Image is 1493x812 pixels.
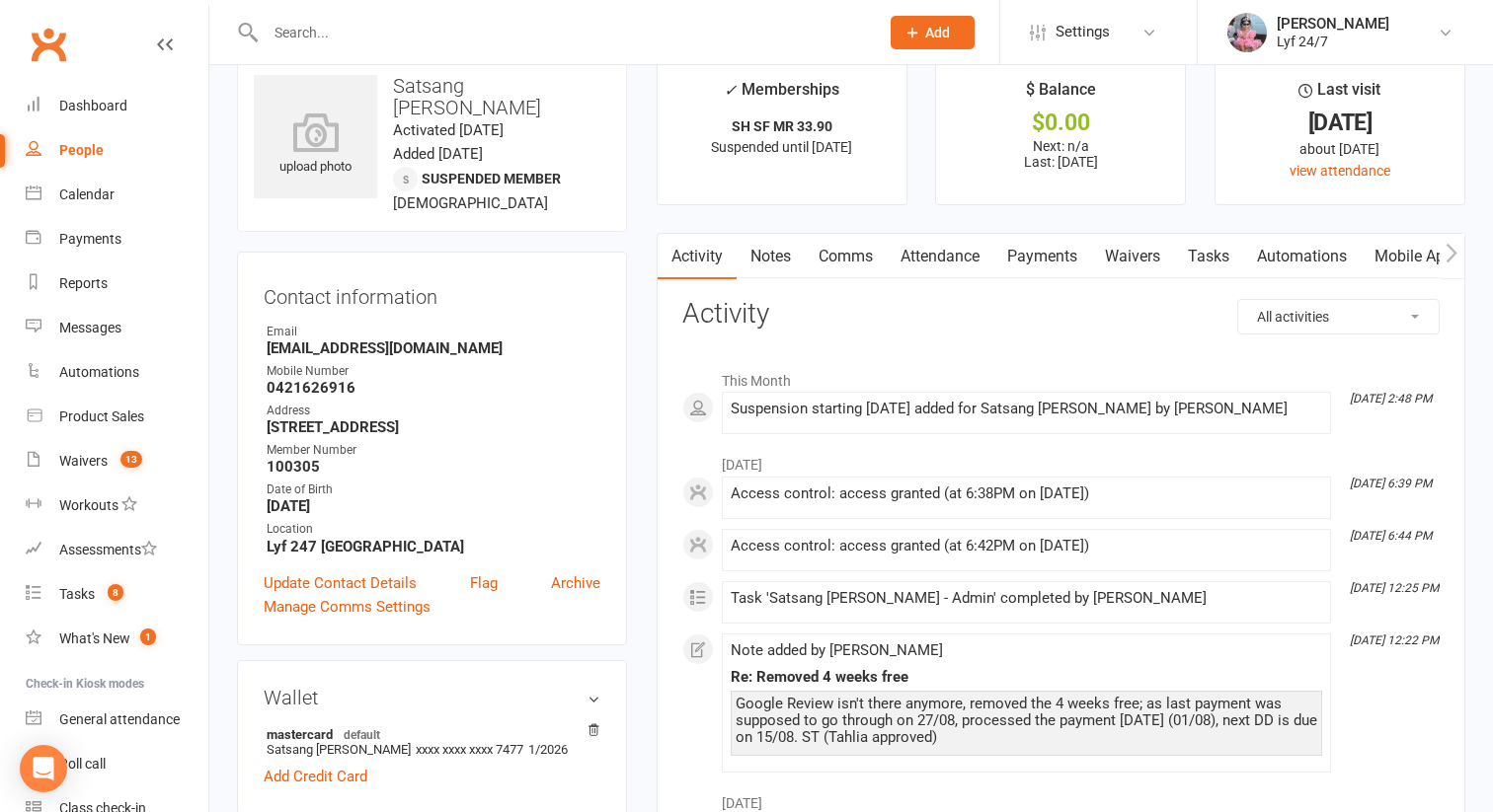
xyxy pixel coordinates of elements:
[26,261,208,306] a: Reports
[59,186,115,202] div: Calendar
[682,299,1440,330] h3: Activity
[1277,33,1389,50] div: Lyf 24/7
[731,401,1322,417] div: Suspension starting [DATE] added for Satsang [PERSON_NAME] by [PERSON_NAME]
[731,538,1322,554] div: Access control: access granted (at 6:42PM on [DATE])
[59,364,139,380] div: Automations
[254,112,377,178] div: upload photo
[731,642,1322,659] div: Note added by [PERSON_NAME]
[731,485,1322,502] div: Access control: access granted (at 6:38PM on [DATE])
[731,590,1322,607] div: Task 'Satsang [PERSON_NAME] - Admin' completed by [PERSON_NAME]
[267,379,600,397] strong: 0421626916
[59,231,121,247] div: Payments
[393,121,504,139] time: Activated [DATE]
[805,234,887,279] a: Comms
[267,458,600,476] strong: 100305
[26,572,208,617] a: Tasks 8
[26,395,208,439] a: Product Sales
[1361,234,1467,279] a: Mobile App
[59,98,127,113] div: Dashboard
[20,745,67,792] div: Open Intercom Messenger
[267,497,600,515] strong: [DATE]
[59,408,144,424] div: Product Sales
[731,669,1322,686] div: Re: Removed 4 weeks free
[26,742,208,786] a: Roll call
[1243,234,1361,279] a: Automations
[59,320,121,335] div: Messages
[1298,77,1380,112] div: Last visit
[254,75,610,118] h3: Satsang [PERSON_NAME]
[1290,163,1390,179] a: view attendance
[26,350,208,395] a: Automations
[1233,138,1447,160] div: about [DATE]
[724,77,839,113] div: Memberships
[1277,15,1389,33] div: [PERSON_NAME]
[264,723,600,760] li: Satsang [PERSON_NAME]
[59,711,180,727] div: General attendance
[59,586,95,602] div: Tasks
[925,25,950,40] span: Add
[736,696,1317,746] div: Google Review isn't there anymore, removed the 4 weeks free; as last payment was supposed to go t...
[1091,234,1174,279] a: Waivers
[59,542,157,557] div: Assessments
[264,278,600,308] h3: Contact information
[264,687,600,708] h3: Wallet
[737,234,805,279] a: Notes
[551,571,600,595] a: Archive
[267,402,600,420] div: Address
[393,194,548,212] span: [DEMOGRAPHIC_DATA]
[26,528,208,572] a: Assessments
[267,418,600,436] strong: [STREET_ADDRESS]
[887,234,993,279] a: Attendance
[59,756,106,772] div: Roll call
[528,742,568,757] span: 1/2026
[26,698,208,742] a: General attendance kiosk mode
[267,726,590,742] strong: mastercard
[1350,633,1439,647] i: [DATE] 12:22 PM
[59,497,118,513] div: Workouts
[267,538,600,555] strong: Lyf 247 [GEOGRAPHIC_DATA]
[954,112,1167,133] div: $0.00
[267,520,600,539] div: Location
[1233,112,1447,133] div: [DATE]
[393,145,483,163] time: Added [DATE]
[1350,529,1432,543] i: [DATE] 6:44 PM
[26,217,208,261] a: Payments
[954,138,1167,170] p: Next: n/a Last: [DATE]
[264,571,417,595] a: Update Contact Details
[264,765,367,788] a: Add Credit Card
[24,20,73,69] a: Clubworx
[470,571,498,595] a: Flag
[1174,234,1243,279] a: Tasks
[26,306,208,350] a: Messages
[59,275,108,291] div: Reports
[260,19,865,46] input: Search...
[1227,13,1267,52] img: thumb_image1747747990.png
[267,480,600,499] div: Date of Birth
[59,142,104,158] div: People
[59,453,108,469] div: Waivers
[26,173,208,217] a: Calendar
[732,118,832,134] strong: SH SF MR 33.90
[1026,77,1096,112] div: $ Balance
[267,441,600,460] div: Member Number
[658,234,737,279] a: Activity
[891,16,975,49] button: Add
[108,584,123,601] span: 8
[1056,10,1110,54] span: Settings
[26,617,208,661] a: What's New1
[416,742,523,757] span: xxxx xxxx xxxx 7477
[711,139,852,155] span: Suspended until [DATE]
[120,451,142,468] span: 13
[59,630,130,646] div: What's New
[26,439,208,483] a: Waivers 13
[1350,581,1439,595] i: [DATE] 12:25 PM
[264,595,431,619] a: Manage Comms Settings
[26,84,208,128] a: Dashboard
[267,323,600,341] div: Email
[26,128,208,173] a: People
[682,444,1440,476] li: [DATE]
[993,234,1091,279] a: Payments
[26,483,208,528] a: Workouts
[267,362,600,381] div: Mobile Number
[1350,392,1432,406] i: [DATE] 2:48 PM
